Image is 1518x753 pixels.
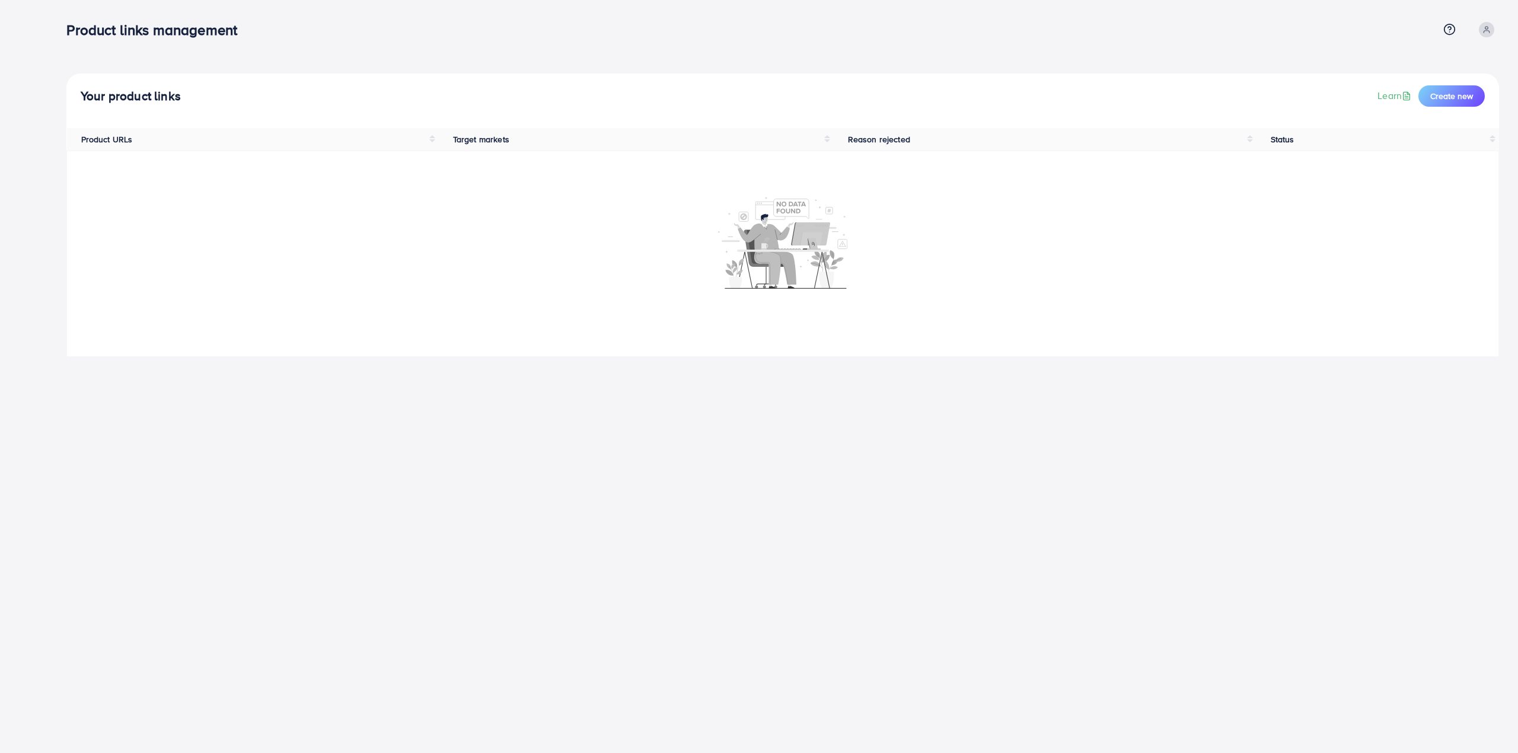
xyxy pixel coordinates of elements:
a: Learn [1377,89,1414,103]
span: Target markets [453,133,509,145]
h3: Product links management [66,21,247,39]
span: Product URLs [81,133,133,145]
button: Create new [1418,85,1485,107]
span: Create new [1430,90,1473,102]
span: Status [1271,133,1294,145]
span: Reason rejected [848,133,910,145]
img: No account [718,196,847,289]
h4: Your product links [81,89,181,104]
